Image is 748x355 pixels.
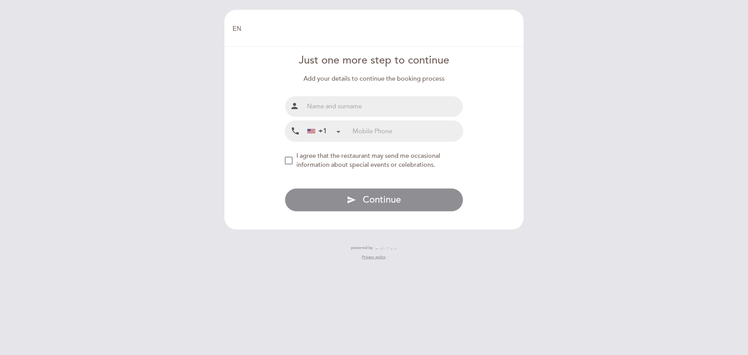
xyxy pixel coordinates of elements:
[304,96,463,117] input: Name and surname
[296,152,440,169] span: I agree that the restaurant may send me occasional information about special events or celebrations.
[285,53,464,68] div: Just one more step to continue
[351,245,397,251] a: powered by
[307,126,327,136] div: +1
[285,74,464,83] div: Add your details to continue the booking process
[304,121,343,141] div: United States: +1
[290,101,299,111] i: person
[285,152,464,170] md-checkbox: NEW_MODAL_AGREE_RESTAURANT_SEND_OCCASIONAL_INFO
[347,195,356,205] i: send
[353,121,463,141] input: Mobile Phone
[285,188,464,212] button: send Continue
[362,254,386,260] a: Privacy policy
[375,246,397,250] img: MEITRE
[291,126,300,136] i: local_phone
[351,245,373,251] span: powered by
[363,194,401,205] span: Continue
